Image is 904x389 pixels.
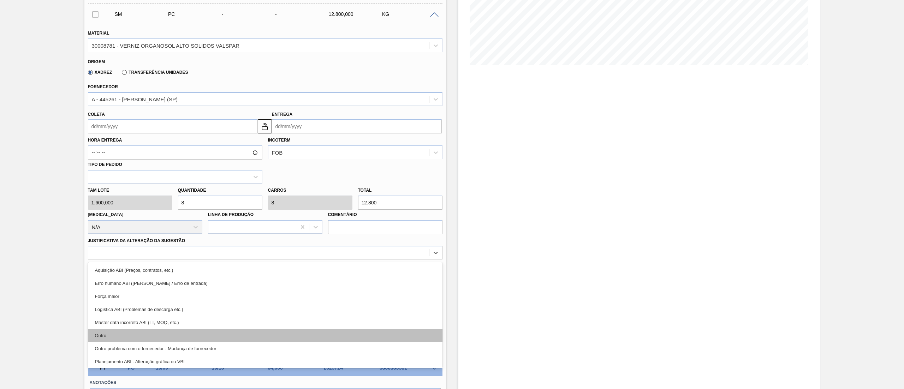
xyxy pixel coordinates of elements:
div: Pedido de Compra [166,11,227,17]
div: 12.800,000 [327,11,388,17]
input: dd/mm/yyyy [88,119,258,133]
label: Incoterm [268,138,291,143]
label: Comentário [328,210,442,220]
div: Logística ABI (Problemas de descarga etc.) [88,303,442,316]
label: Observações [88,261,442,271]
label: Total [358,188,372,193]
div: Outro [88,329,442,342]
label: Carros [268,188,286,193]
label: Entrega [272,112,293,117]
div: Planejamento ABI - Alteração gráfica ou VBI [88,355,442,368]
div: Aquisição ABI (Preços, contratos, etc.) [88,264,442,277]
label: Fornecedor [88,84,118,89]
label: Hora Entrega [88,135,262,145]
label: Linha de Produção [208,212,254,217]
div: Erro humano ABI ([PERSON_NAME] / Erro de entrada) [88,277,442,290]
label: Tipo de pedido [88,162,122,167]
div: KG [380,11,441,17]
label: Xadrez [88,70,112,75]
label: Tam lote [88,185,172,196]
label: Justificativa da Alteração da Sugestão [88,238,185,243]
label: Quantidade [178,188,206,193]
div: Master data incorreto ABI (LT, MOQ, etc.) [88,316,442,329]
button: locked [258,119,272,133]
label: [MEDICAL_DATA] [88,212,124,217]
div: Outro problema com o fornecedor - Mudança de fornecedor [88,342,442,355]
label: Anotações [90,378,441,388]
div: A - 445261 - [PERSON_NAME] (SP) [92,96,178,102]
div: - [273,11,334,17]
input: dd/mm/yyyy [272,119,442,133]
div: FOB [272,150,283,156]
img: locked [261,122,269,131]
label: Coleta [88,112,105,117]
label: Origem [88,59,105,64]
div: Sugestão Manual [113,11,174,17]
div: Força maior [88,290,442,303]
div: - [220,11,281,17]
label: Material [88,31,109,36]
div: 30008781 - VERNIZ ORGANOSOL ALTO SOLIDOS VALSPAR [92,42,240,48]
label: Transferência Unidades [122,70,188,75]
